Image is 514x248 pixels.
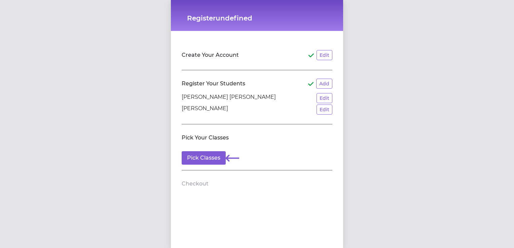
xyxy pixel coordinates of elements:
button: Edit [317,50,332,60]
button: Edit [317,93,332,103]
h2: Register Your Students [182,80,245,88]
h2: Pick Your Classes [182,134,229,142]
h1: Registerundefined [187,13,327,23]
p: [PERSON_NAME] [PERSON_NAME] [182,93,276,103]
button: Add [316,79,332,89]
button: Edit [317,105,332,115]
h2: Create Your Account [182,51,239,59]
button: Pick Classes [182,151,226,165]
p: [PERSON_NAME] [182,105,228,115]
h2: Checkout [182,180,209,188]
